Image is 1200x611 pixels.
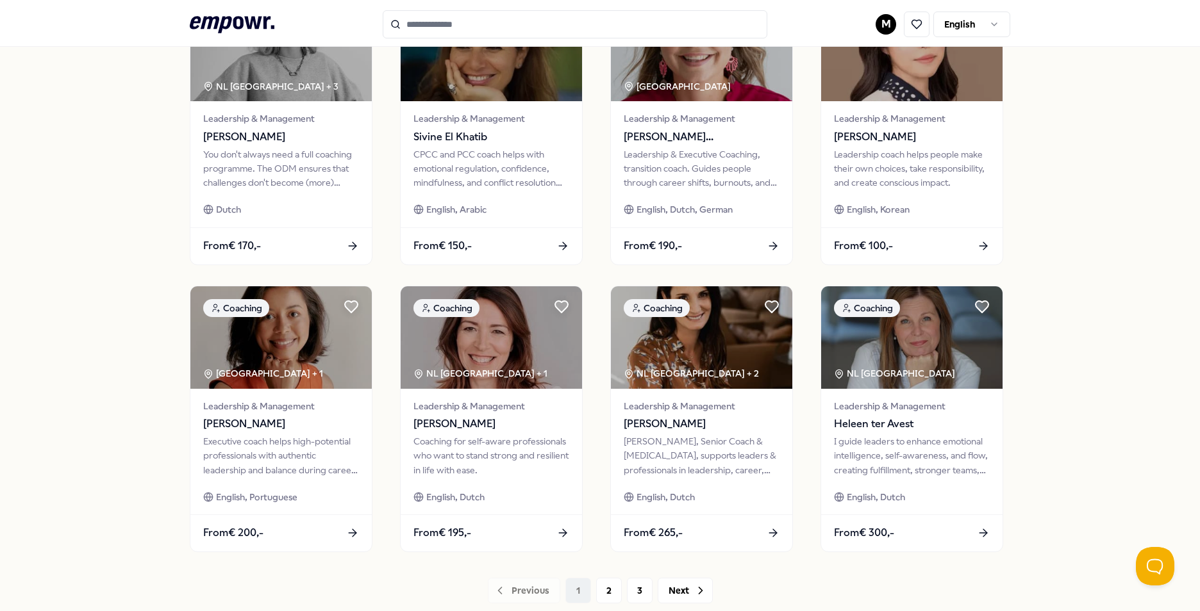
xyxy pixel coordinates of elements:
span: Leadership & Management [834,399,990,413]
span: [PERSON_NAME] [413,416,569,432]
span: Dutch [216,202,241,216]
button: M [876,14,896,35]
span: From € 200,- [203,525,263,541]
span: English, Korean [847,202,910,216]
span: From € 100,- [834,238,893,254]
input: Search for products, categories or subcategories [383,10,767,38]
div: NL [GEOGRAPHIC_DATA] + 2 [624,366,759,380]
div: NL [GEOGRAPHIC_DATA] [834,366,957,380]
div: I guide leaders to enhance emotional intelligence, self-awareness, and flow, creating fulfillment... [834,434,990,477]
img: package image [190,286,372,389]
a: package imageCoaching[GEOGRAPHIC_DATA] + 1Leadership & Management[PERSON_NAME]Executive coach hel... [190,286,372,552]
div: NL [GEOGRAPHIC_DATA] + 1 [413,366,547,380]
span: From € 195,- [413,525,471,541]
span: [PERSON_NAME] [203,129,359,145]
span: From € 190,- [624,238,682,254]
span: [PERSON_NAME] [834,129,990,145]
button: 2 [596,578,622,603]
button: Next [658,578,713,603]
div: [GEOGRAPHIC_DATA] [624,79,733,94]
div: Leadership coach helps people make their own choices, take responsibility, and create conscious i... [834,147,990,190]
span: [PERSON_NAME] [624,416,779,432]
div: [GEOGRAPHIC_DATA] + 1 [203,366,323,380]
span: Leadership & Management [624,111,779,126]
div: Coaching [413,299,479,317]
a: package imageCoachingNL [GEOGRAPHIC_DATA] + 2Leadership & Management[PERSON_NAME][PERSON_NAME], S... [610,286,793,552]
img: package image [401,286,582,389]
span: English, Portuguese [216,490,297,504]
span: Sivine El Khatib [413,129,569,145]
div: CPCC and PCC coach helps with emotional regulation, confidence, mindfulness, and conflict resolut... [413,147,569,190]
span: Leadership & Management [413,399,569,413]
div: NL [GEOGRAPHIC_DATA] + 3 [203,79,338,94]
span: [PERSON_NAME] [203,416,359,432]
span: Leadership & Management [203,111,359,126]
img: package image [611,286,792,389]
span: From € 265,- [624,525,683,541]
span: Leadership & Management [624,399,779,413]
button: 3 [627,578,653,603]
img: package image [821,286,1003,389]
div: Coaching [834,299,900,317]
span: English, Dutch [847,490,905,504]
a: package imageCoachingNL [GEOGRAPHIC_DATA] + 1Leadership & Management[PERSON_NAME]Coaching for sel... [400,286,583,552]
span: Leadership & Management [203,399,359,413]
a: package imageCoachingNL [GEOGRAPHIC_DATA] Leadership & ManagementHeleen ter AvestI guide leaders ... [821,286,1003,552]
span: From € 150,- [413,238,472,254]
div: Leadership & Executive Coaching, transition coach. Guides people through career shifts, burnouts,... [624,147,779,190]
span: Leadership & Management [413,111,569,126]
div: Coaching [624,299,690,317]
span: Leadership & Management [834,111,990,126]
div: Coaching [203,299,269,317]
div: You don't always need a full coaching programme. The ODM ensures that challenges don't become (mo... [203,147,359,190]
iframe: Help Scout Beacon - Open [1136,547,1174,585]
span: English, Arabic [426,202,487,216]
span: English, Dutch [426,490,485,504]
span: From € 170,- [203,238,261,254]
div: Executive coach helps high-potential professionals with authentic leadership and balance during c... [203,434,359,477]
div: [PERSON_NAME], Senior Coach & [MEDICAL_DATA], supports leaders & professionals in leadership, car... [624,434,779,477]
span: [PERSON_NAME] Coaching*Facilitation*Teams [624,129,779,145]
span: English, Dutch [637,490,695,504]
span: English, Dutch, German [637,202,733,216]
div: Coaching for self-aware professionals who want to stand strong and resilient in life with ease. [413,434,569,477]
span: Heleen ter Avest [834,416,990,432]
span: From € 300,- [834,525,894,541]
